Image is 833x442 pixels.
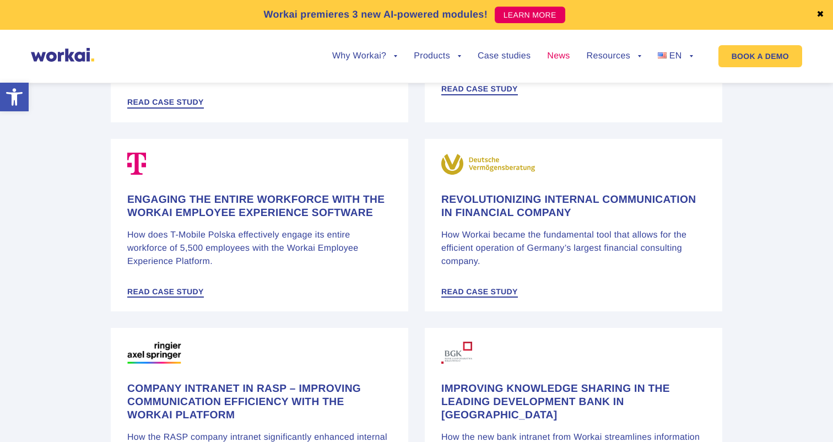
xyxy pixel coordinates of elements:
[332,52,397,61] a: Why Workai?
[587,52,641,61] a: Resources
[718,45,802,67] a: BOOK A DEMO
[441,193,706,220] h4: Revolutionizing internal communication in financial company
[669,51,682,61] span: EN
[478,52,531,61] a: Case studies
[416,131,731,320] a: Revolutionizing internal communication in financial company How Workai became the fundamental too...
[441,85,518,93] span: Read case study
[127,193,392,220] h4: Engaging the entire workforce with the Workai Employee Experience Software
[127,288,204,295] span: Read case study
[102,131,416,320] a: Engaging the entire workforce with the Workai Employee Experience Software How does T-Mobile Pols...
[495,7,565,23] a: LEARN MORE
[414,52,461,61] a: Products
[6,347,303,436] iframe: Popup CTA
[127,229,392,268] p: How does T-Mobile Polska effectively engage its entire workforce of 5,500 employees with the Work...
[816,10,824,19] a: ✖
[441,382,706,422] h4: Improving knowledge sharing in the leading development bank in [GEOGRAPHIC_DATA]
[127,98,204,106] span: Read case study
[263,7,488,22] p: Workai premieres 3 new AI-powered modules!
[441,288,518,295] span: Read case study
[441,229,706,268] p: How Workai became the fundamental tool that allows for the efficient operation of Germany’s large...
[547,52,570,61] a: News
